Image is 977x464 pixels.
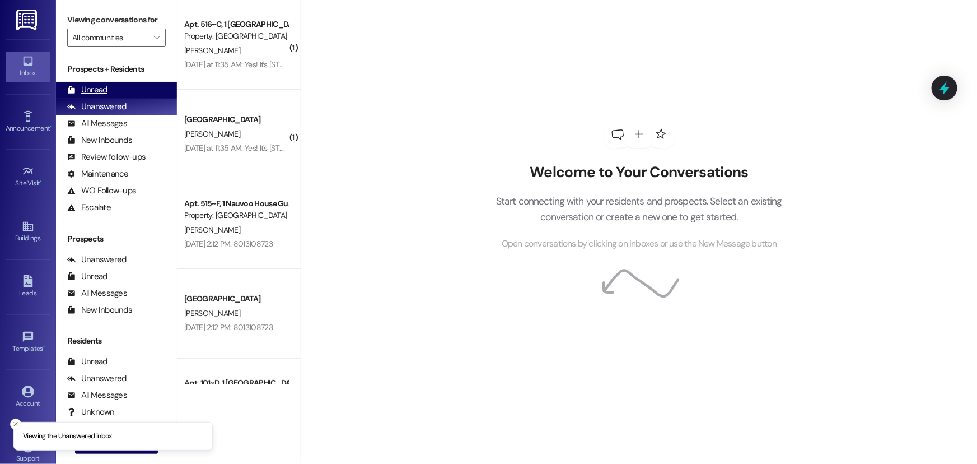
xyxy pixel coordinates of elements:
[67,304,132,316] div: New Inbounds
[10,419,21,430] button: Close toast
[67,84,107,96] div: Unread
[184,143,426,153] div: [DATE] at 11:35 AM: Yes! It's [STREET_ADDRESS][PERSON_NAME][US_STATE]
[67,356,107,368] div: Unread
[184,210,288,221] div: Property: [GEOGRAPHIC_DATA]
[67,271,107,282] div: Unread
[16,10,39,30] img: ResiDesk Logo
[153,33,160,42] i: 
[56,63,177,75] div: Prospects + Residents
[6,52,50,82] a: Inbox
[6,162,50,192] a: Site Visit •
[67,168,129,180] div: Maintenance
[184,59,426,69] div: [DATE] at 11:35 AM: Yes! It's [STREET_ADDRESS][PERSON_NAME][US_STATE]
[67,101,127,113] div: Unanswered
[184,18,288,30] div: Apt. 516~C, 1 [GEOGRAPHIC_DATA]
[72,29,148,47] input: All communities
[502,237,777,251] span: Open conversations by clicking on inboxes or use the New Message button
[184,308,240,318] span: [PERSON_NAME]
[184,45,240,55] span: [PERSON_NAME]
[184,30,288,42] div: Property: [GEOGRAPHIC_DATA]
[67,185,136,197] div: WO Follow-ups
[184,225,240,235] span: [PERSON_NAME]
[67,11,166,29] label: Viewing conversations for
[6,327,50,358] a: Templates •
[6,272,50,302] a: Leads
[184,377,288,389] div: Apt. 101~D, 1 [GEOGRAPHIC_DATA]
[23,431,112,442] p: Viewing the Unanswered inbox
[67,134,132,146] div: New Inbounds
[184,198,288,210] div: Apt. 515~F, 1 Nauvoo House Guarantors
[67,389,127,401] div: All Messages
[479,193,800,225] p: Start connecting with your residents and prospects. Select an existing conversation or create a n...
[56,335,177,347] div: Residents
[67,202,111,214] div: Escalate
[184,322,273,332] div: [DATE] 2:12 PM: 8013108723
[67,287,127,299] div: All Messages
[184,114,288,126] div: [GEOGRAPHIC_DATA]
[67,151,146,163] div: Review follow-ups
[479,164,800,182] h2: Welcome to Your Conversations
[67,118,127,129] div: All Messages
[40,178,42,185] span: •
[184,129,240,139] span: [PERSON_NAME]
[6,217,50,247] a: Buildings
[43,343,45,351] span: •
[184,239,273,249] div: [DATE] 2:12 PM: 8013108723
[6,382,50,412] a: Account
[184,293,288,305] div: [GEOGRAPHIC_DATA]
[50,123,52,131] span: •
[67,406,115,418] div: Unknown
[67,373,127,384] div: Unanswered
[56,233,177,245] div: Prospects
[67,254,127,266] div: Unanswered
